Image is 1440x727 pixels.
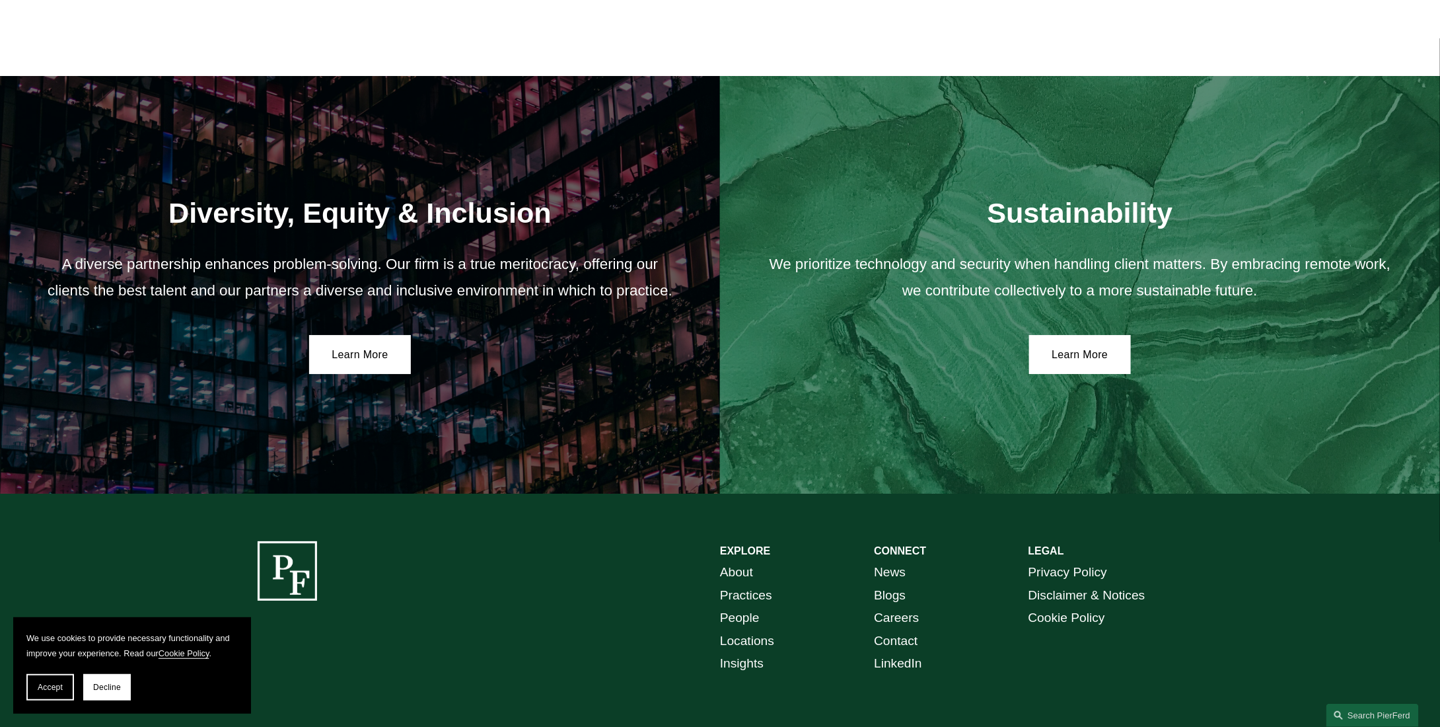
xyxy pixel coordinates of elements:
p: We prioritize technology and security when handling client matters. By embracing remote work, we ... [763,251,1396,305]
a: Insights [720,652,764,675]
a: Locations [720,630,774,653]
a: Search this site [1326,704,1419,727]
a: Learn More [1029,335,1132,375]
h2: Diversity, Equity & Inclusion [43,196,676,230]
a: People [720,607,760,630]
span: Decline [93,683,121,692]
h2: Sustainability [763,196,1396,230]
a: LinkedIn [874,652,922,675]
span: Accept [38,683,63,692]
a: Learn More [309,335,412,375]
p: A diverse partnership enhances problem-solving. Our firm is a true meritocracy, offering our clie... [43,251,676,305]
button: Decline [83,674,131,701]
strong: EXPLORE [720,545,770,556]
a: Contact [874,630,918,653]
a: Blogs [874,584,906,607]
strong: LEGAL [1028,545,1064,556]
p: We use cookies to provide necessary functionality and improve your experience. Read our . [26,631,238,661]
a: News [874,561,906,584]
a: Cookie Policy [159,648,209,658]
strong: CONNECT [874,545,926,556]
a: About [720,561,753,584]
section: Cookie banner [13,617,251,714]
a: Privacy Policy [1028,561,1107,584]
a: Careers [874,607,919,630]
a: Cookie Policy [1028,607,1105,630]
a: Practices [720,584,772,607]
a: Disclaimer & Notices [1028,584,1145,607]
button: Accept [26,674,74,701]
